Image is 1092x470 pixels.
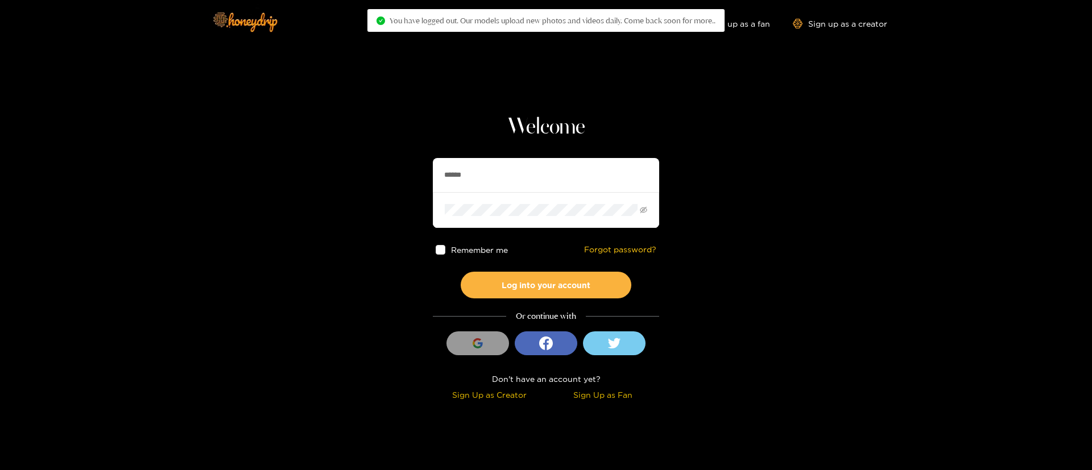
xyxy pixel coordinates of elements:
a: Sign up as a creator [793,19,887,28]
span: You have logged out. Our models upload new photos and videos daily. Come back soon for more.. [390,16,715,25]
div: Sign Up as Creator [436,388,543,401]
span: eye-invisible [640,206,647,214]
a: Sign up as a fan [692,19,770,28]
div: Don't have an account yet? [433,372,659,385]
span: check-circle [377,16,385,25]
div: Or continue with [433,310,659,323]
span: Remember me [451,246,508,254]
h1: Welcome [433,114,659,141]
button: Log into your account [461,272,631,298]
a: Forgot password? [584,245,656,255]
div: Sign Up as Fan [549,388,656,401]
